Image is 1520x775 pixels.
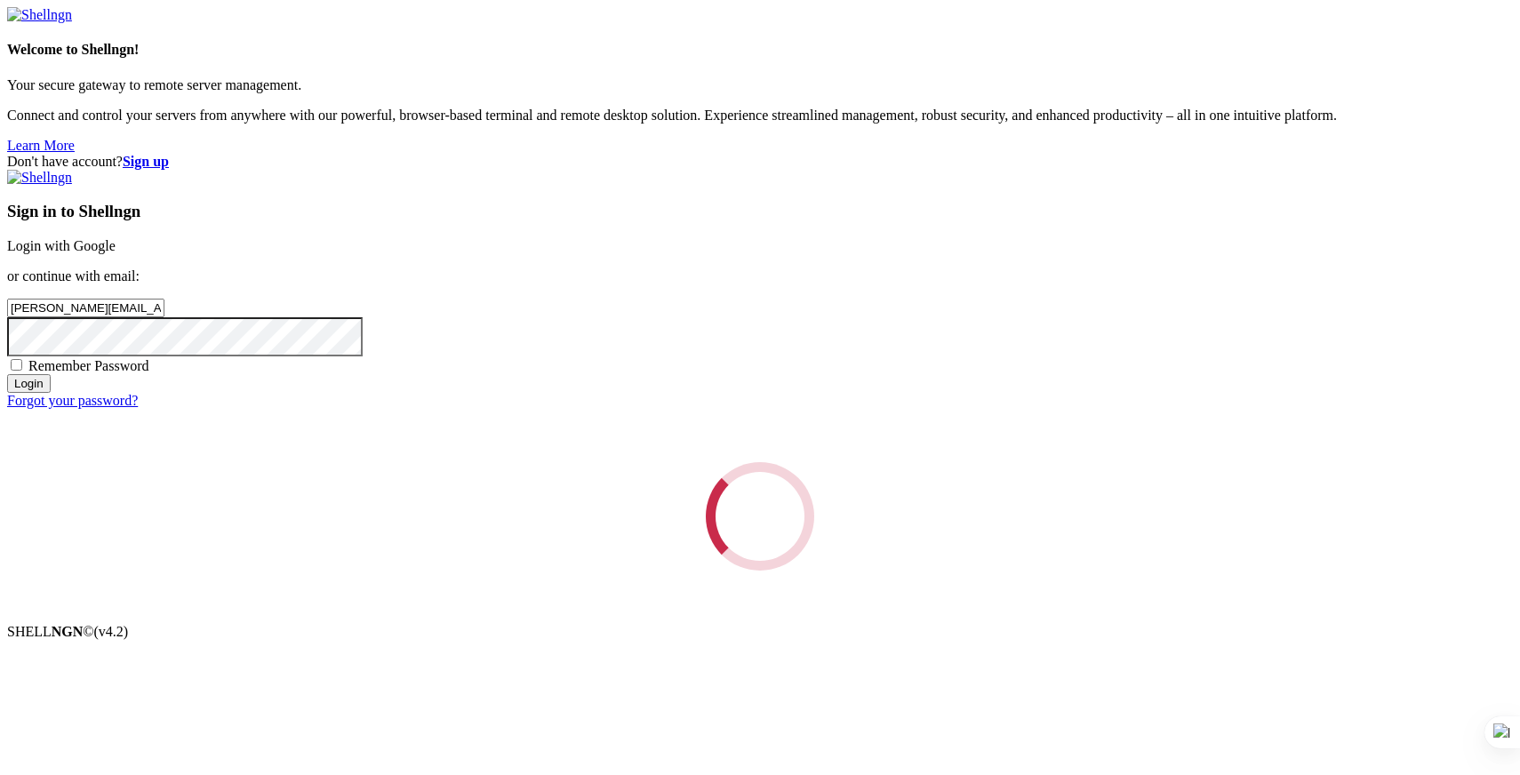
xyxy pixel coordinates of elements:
a: Login with Google [7,238,116,253]
input: Email address [7,299,164,317]
div: Don't have account? [7,154,1513,170]
p: or continue with email: [7,268,1513,284]
h4: Welcome to Shellngn! [7,42,1513,58]
a: Learn More [7,138,75,153]
h3: Sign in to Shellngn [7,202,1513,221]
img: Shellngn [7,7,72,23]
span: SHELL © [7,624,128,639]
p: Your secure gateway to remote server management. [7,77,1513,93]
input: Remember Password [11,359,22,371]
a: Sign up [123,154,169,169]
img: Shellngn [7,170,72,186]
div: Loading... [706,462,814,571]
span: 4.2.0 [94,624,129,639]
a: Forgot your password? [7,393,138,408]
span: Remember Password [28,358,149,373]
p: Connect and control your servers from anywhere with our powerful, browser-based terminal and remo... [7,108,1513,124]
input: Login [7,374,51,393]
b: NGN [52,624,84,639]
